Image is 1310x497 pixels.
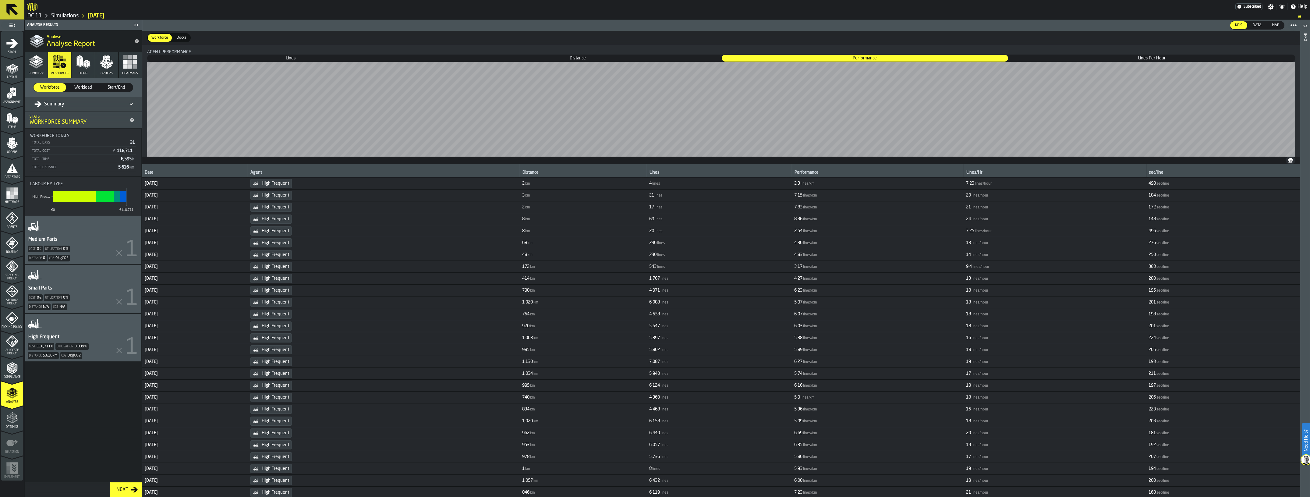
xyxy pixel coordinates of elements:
span: km [525,229,530,233]
span: 8 [522,229,525,233]
div: Co2 [52,304,67,310]
span: 7.15 [794,193,802,198]
span: 6,595 [121,157,135,161]
div: Distance [28,255,47,261]
span: 4.36 [794,240,802,245]
span: Start/End [103,84,130,91]
div: High Frequent [250,250,292,259]
div: High Frequent [250,476,292,485]
a: link-to-/wh/i/2e91095d-d0fa-471d-87cf-b9f7f81665fc [27,12,42,19]
span: FormattedValue [522,193,531,198]
div: stat-Workforce Totals [25,129,141,176]
h2: Sub Title [47,33,129,39]
span: Re-assign [1,450,23,454]
span: 20 [649,229,654,233]
label: button-switch-multi-Start/End [100,83,133,92]
span: High Frequent [262,181,289,186]
span: lines [655,217,663,222]
label: Cost [29,296,36,300]
div: Agent [250,170,517,176]
li: menu Items [1,106,23,131]
span: FormattedValue [522,240,533,245]
label: button-switch-multi-Docks [172,33,191,42]
span: FormattedValue [649,229,663,233]
span: 276 [1149,240,1156,245]
span: Implement [1,475,23,479]
span: lines/hour [972,217,988,222]
div: High Frequent [250,310,292,319]
div: High Frequent [250,464,292,473]
span: km [525,193,530,198]
div: High Frequent [250,298,292,307]
label: Utilisation [57,345,73,348]
div: High Frequent [250,262,292,271]
span: lines/km [803,193,817,198]
span: lines/hour [975,229,992,233]
span: Map [1269,23,1282,28]
span: Picking Policy [1,325,23,329]
label: button-switch-multi-Data [1248,21,1267,30]
div: Co2 [48,255,70,261]
span: Start [1,51,23,54]
span: 17 [649,205,654,210]
span: KPIs [1233,23,1245,28]
span: 3 [522,193,525,198]
li: menu Routing [1,231,23,256]
label: Cost [29,247,36,251]
span: lines [652,182,660,186]
div: Title [30,182,136,186]
header: Info [1300,20,1310,497]
span: lines/km [803,205,817,210]
div: Lines [650,170,789,176]
span: FormattedValue [794,181,815,186]
span: Workforce Totals [30,133,69,138]
li: menu Agents [1,206,23,231]
span: Heatmaps [1,201,23,204]
label: button-toggle-Notifications [1276,4,1287,10]
span: 7.23 [966,181,974,186]
span: FormattedValue [1149,229,1170,233]
span: 2 [522,181,525,186]
span: Stacking Policy [1,274,23,280]
div: sec/line [1149,170,1298,176]
div: AgentStatItem-High Frequent [25,314,141,361]
span: FormattedValue [794,229,818,233]
a: link-to-/wh/i/2e91095d-d0fa-471d-87cf-b9f7f81665fc/simulations/bd8d68f1-d171-4bb4-ab3e-f7756a2a3362 [88,12,104,19]
span: 24 [966,217,971,222]
div: thumb [34,83,66,92]
label: Cost [29,345,36,348]
header: Analyse Results [25,20,142,30]
button: button- [1286,157,1295,164]
div: title-Analyse Report [25,30,142,52]
label: Distance [29,257,42,260]
div: High Frequent [250,274,292,283]
span: Distance [435,55,720,61]
div: High Frequent [250,488,292,497]
div: thumb [1009,55,1295,62]
span: 21 [649,193,654,198]
span: lines/hour [972,205,988,210]
li: menu Stacking Policy [1,256,23,281]
span: Analyse [1,400,23,404]
div: Distance [522,170,644,176]
a: link-to-/wh/i/2e91095d-d0fa-471d-87cf-b9f7f81665fc [51,12,79,19]
span: 31 [130,140,135,145]
div: High Frequent [250,345,292,354]
label: button-switch-multi-Workload [66,83,100,92]
span: High Frequent [262,205,289,210]
div: High Frequent [250,179,292,188]
li: menu Picking Policy [1,306,23,331]
span: km [528,241,533,245]
span: Storage Policy [1,299,23,305]
label: button-switch-multi-Lines [147,55,434,62]
span: Assignment [1,101,23,104]
div: Total Time [31,157,119,161]
div: High Frequent [250,381,292,390]
div: Total Days [31,141,128,145]
span: FormattedValue [966,217,989,222]
span: Summary [29,72,44,76]
div: High Frequent [250,428,292,438]
text: €0 [51,208,55,211]
span: FormattedValue [649,217,663,222]
span: 7.83 [794,205,802,210]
